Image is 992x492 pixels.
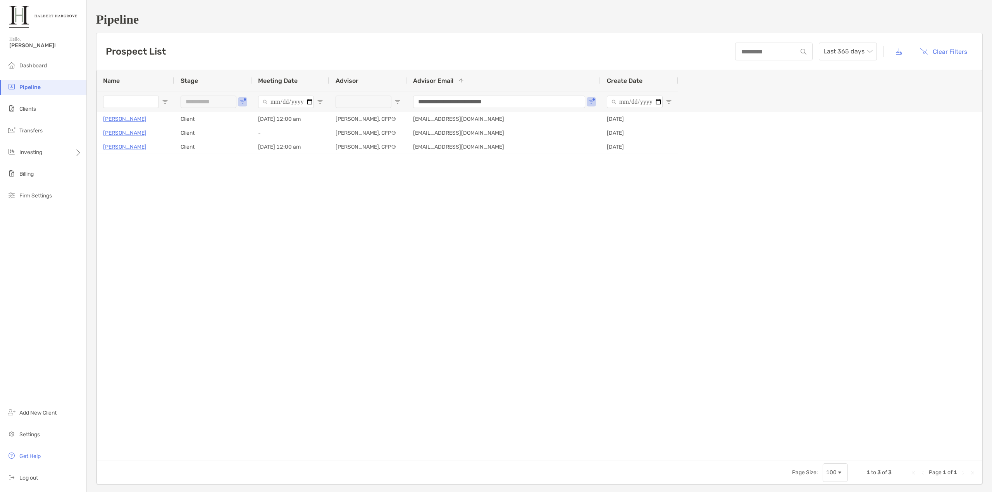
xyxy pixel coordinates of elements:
div: [PERSON_NAME], CFP® [329,140,407,154]
span: Advisor Email [413,77,453,84]
div: [DATE] 12:00 am [252,140,329,154]
span: 3 [888,469,892,476]
span: Log out [19,475,38,481]
span: [PERSON_NAME]! [9,42,82,49]
input: Advisor Email Filter Input [413,96,585,108]
div: Client [174,140,252,154]
span: Dashboard [19,62,47,69]
img: pipeline icon [7,82,16,91]
span: Firm Settings [19,192,52,199]
img: firm-settings icon [7,190,16,200]
span: Meeting Date [258,77,298,84]
span: Add New Client [19,410,57,416]
img: dashboard icon [7,60,16,70]
button: Clear Filters [914,43,973,60]
button: Open Filter Menu [394,99,401,105]
span: Get Help [19,453,41,459]
h1: Pipeline [96,12,983,27]
div: First Page [910,470,916,476]
div: [EMAIL_ADDRESS][DOMAIN_NAME] [407,126,601,140]
span: 1 [866,469,870,476]
div: [EMAIL_ADDRESS][DOMAIN_NAME] [407,112,601,126]
span: Settings [19,431,40,438]
input: Create Date Filter Input [607,96,663,108]
div: [DATE] [601,126,678,140]
button: Open Filter Menu [588,99,594,105]
a: [PERSON_NAME] [103,128,146,138]
span: Pipeline [19,84,41,91]
span: Stage [181,77,198,84]
div: [EMAIL_ADDRESS][DOMAIN_NAME] [407,140,601,154]
div: [PERSON_NAME], CFP® [329,112,407,126]
a: [PERSON_NAME] [103,114,146,124]
h3: Prospect List [106,46,166,57]
div: - [252,126,329,140]
button: Open Filter Menu [317,99,323,105]
img: add_new_client icon [7,408,16,417]
div: [DATE] 12:00 am [252,112,329,126]
span: 1 [943,469,946,476]
img: investing icon [7,147,16,156]
button: Open Filter Menu [666,99,672,105]
button: Open Filter Menu [162,99,168,105]
span: Clients [19,106,36,112]
img: transfers icon [7,125,16,135]
span: Name [103,77,120,84]
div: 100 [826,469,837,476]
input: Meeting Date Filter Input [258,96,314,108]
div: Client [174,112,252,126]
span: to [871,469,876,476]
div: Previous Page [920,470,926,476]
span: Last 365 days [823,43,872,60]
span: Investing [19,149,42,156]
img: logout icon [7,473,16,482]
span: Billing [19,171,34,177]
span: Transfers [19,127,43,134]
div: Client [174,126,252,140]
a: [PERSON_NAME] [103,142,146,152]
div: Last Page [970,470,976,476]
div: Next Page [960,470,966,476]
div: [DATE] [601,112,678,126]
span: Page [929,469,942,476]
img: get-help icon [7,451,16,460]
span: Advisor [336,77,358,84]
span: of [947,469,952,476]
button: Open Filter Menu [239,99,246,105]
img: billing icon [7,169,16,178]
div: Page Size [823,463,848,482]
img: Zoe Logo [9,3,77,31]
span: of [882,469,887,476]
div: [DATE] [601,140,678,154]
span: Create Date [607,77,642,84]
input: Name Filter Input [103,96,159,108]
div: [PERSON_NAME], CFP® [329,126,407,140]
img: settings icon [7,429,16,439]
img: input icon [801,49,806,55]
img: clients icon [7,104,16,113]
span: 1 [954,469,957,476]
div: Page Size: [792,469,818,476]
span: 3 [877,469,881,476]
